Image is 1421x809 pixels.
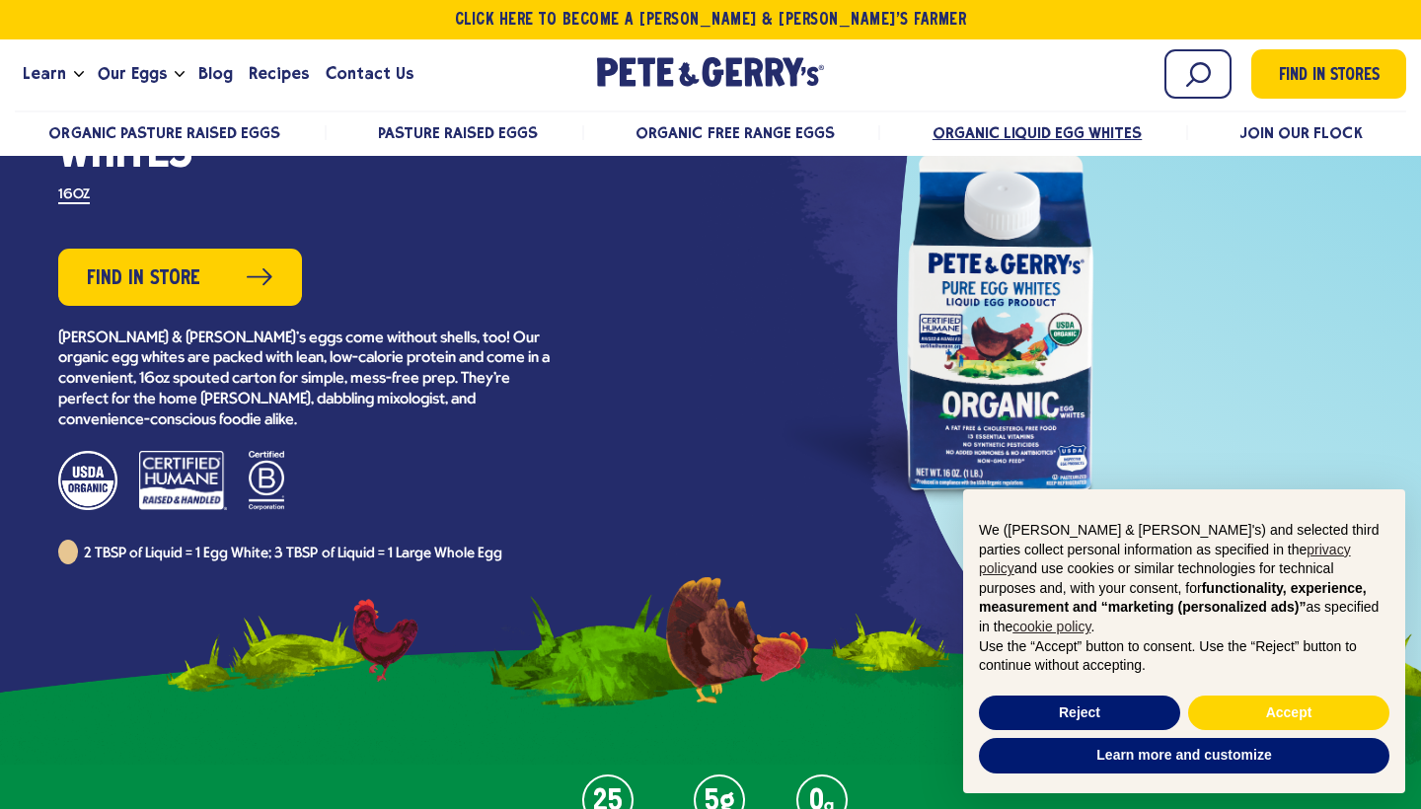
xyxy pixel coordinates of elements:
button: Open the dropdown menu for Learn [74,71,84,78]
span: 2 TBSP of Liquid = 1 Egg White; 3 TBSP of Liquid = 1 Large Whole Egg [84,547,502,561]
button: Learn more and customize [979,738,1389,773]
a: Find in Stores [1251,49,1406,99]
a: Blog [190,47,241,101]
span: Blog [198,61,233,86]
a: Find in Store [58,249,302,306]
nav: desktop product menu [15,110,1406,153]
p: Use the “Accept” button to consent. Use the “Reject” button to continue without accepting. [979,637,1389,676]
button: Accept [1188,696,1389,731]
a: Organic Free Range Eggs [636,123,834,142]
span: Our Eggs [98,61,167,86]
span: Find in Stores [1279,63,1380,90]
a: Organic Liquid Egg Whites [933,123,1143,142]
a: Our Eggs [90,47,175,101]
span: Find in Store [87,263,200,294]
a: Contact Us [318,47,421,101]
a: Organic Pasture Raised Eggs [48,123,280,142]
button: Open the dropdown menu for Our Eggs [175,71,185,78]
a: cookie policy [1012,619,1090,634]
span: Recipes [249,61,309,86]
a: Learn [15,47,74,101]
a: Join Our Flock [1239,123,1362,142]
button: Reject [979,696,1180,731]
span: Contact Us [326,61,413,86]
a: Recipes [241,47,317,101]
label: 16OZ [58,188,90,204]
p: [PERSON_NAME] & [PERSON_NAME]’s eggs come without shells, too! Our organic egg whites are packed ... [58,329,552,431]
p: We ([PERSON_NAME] & [PERSON_NAME]'s) and selected third parties collect personal information as s... [979,521,1389,637]
span: Learn [23,61,66,86]
input: Search [1164,49,1232,99]
a: Pasture Raised Eggs [378,123,538,142]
